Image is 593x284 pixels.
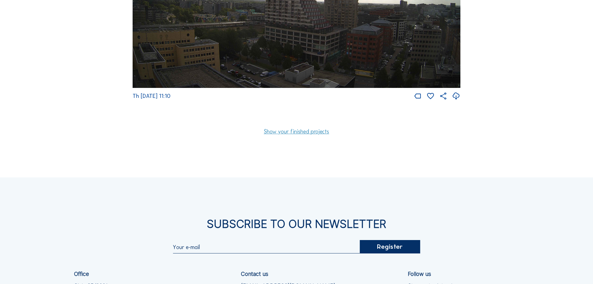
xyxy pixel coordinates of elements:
[408,271,431,277] div: Follow us
[133,93,171,99] span: Th [DATE] 11:10
[241,271,268,277] div: Contact us
[74,219,519,230] div: Subscribe to our newsletter
[360,240,420,253] div: Register
[264,129,329,135] a: Show your finished projects
[173,244,360,251] input: Your e-mail
[74,271,89,277] div: Office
